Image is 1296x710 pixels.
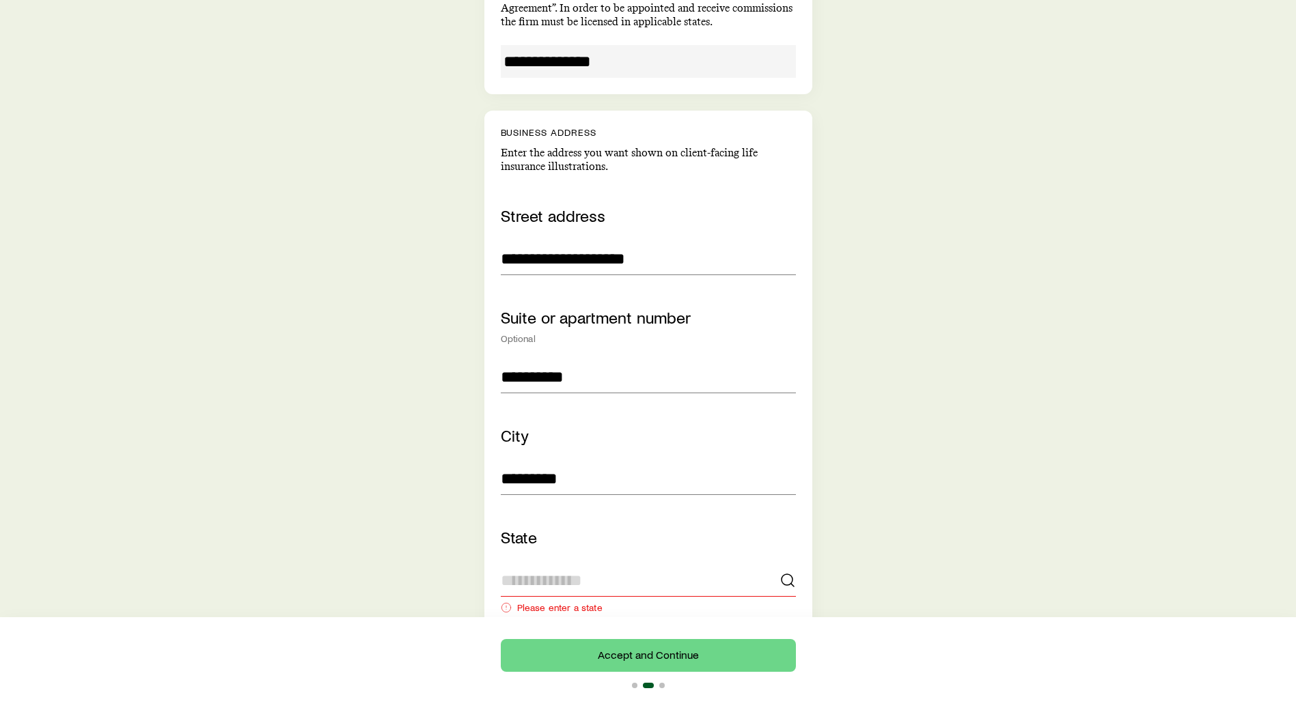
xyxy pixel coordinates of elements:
p: Business address [501,127,796,138]
div: Please enter a state [501,602,796,613]
div: Optional [501,333,796,344]
label: Suite or apartment number [501,307,691,327]
button: Accept and Continue [501,639,796,672]
label: City [501,425,529,445]
label: State [501,527,537,547]
input: Firm name [501,45,796,78]
label: Street address [501,205,605,225]
p: Enter the address you want shown on client-facing life insurance illustrations. [501,146,796,173]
